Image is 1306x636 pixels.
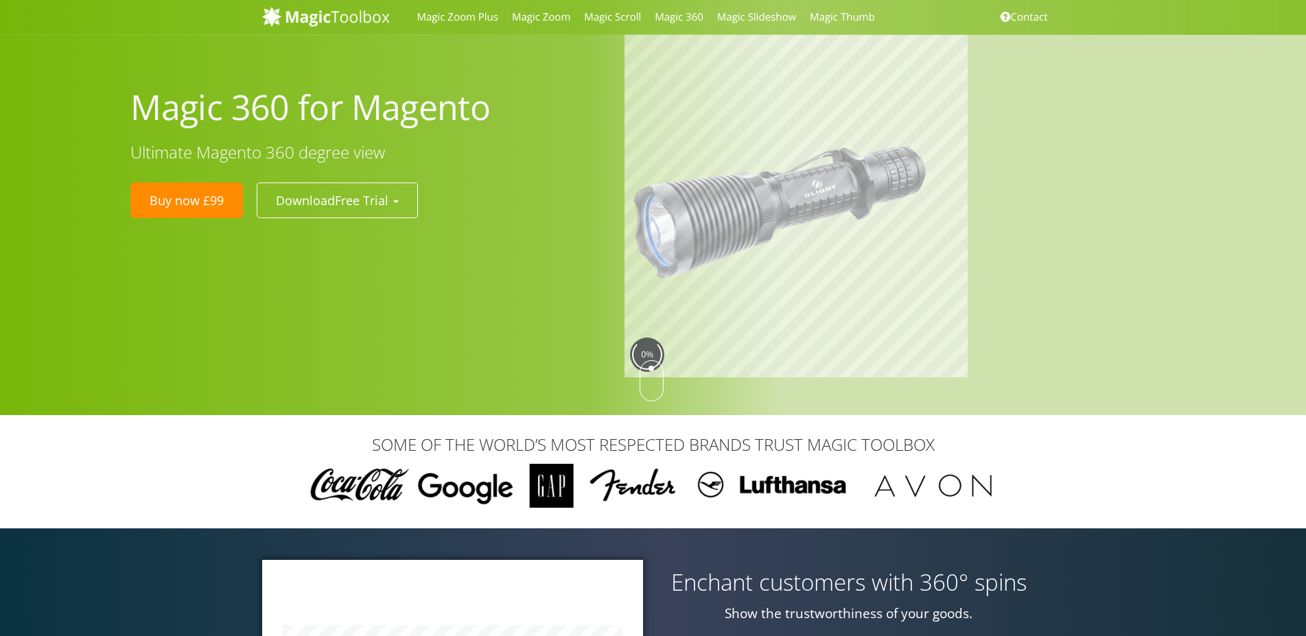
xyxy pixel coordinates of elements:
a: Buy now £99 [130,182,243,218]
h3: SOME OF THE WORLD’S MOST RESPECTED BRANDS TRUST MAGIC TOOLBOX [262,436,1045,454]
span: Free Trial [335,192,388,209]
p: Show the trustworthiness of your goods. [664,606,1034,622]
img: MagicToolbox.com - Image tools for your website [262,6,390,27]
h1: Magic 360 for Magento [130,85,604,130]
img: Magic Toolbox Customers [302,464,1005,508]
h3: Ultimate Magento 360 degree view [130,143,604,161]
h3: Enchant customers with 360° spins [664,570,1034,595]
button: DownloadFree Trial [257,182,418,218]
